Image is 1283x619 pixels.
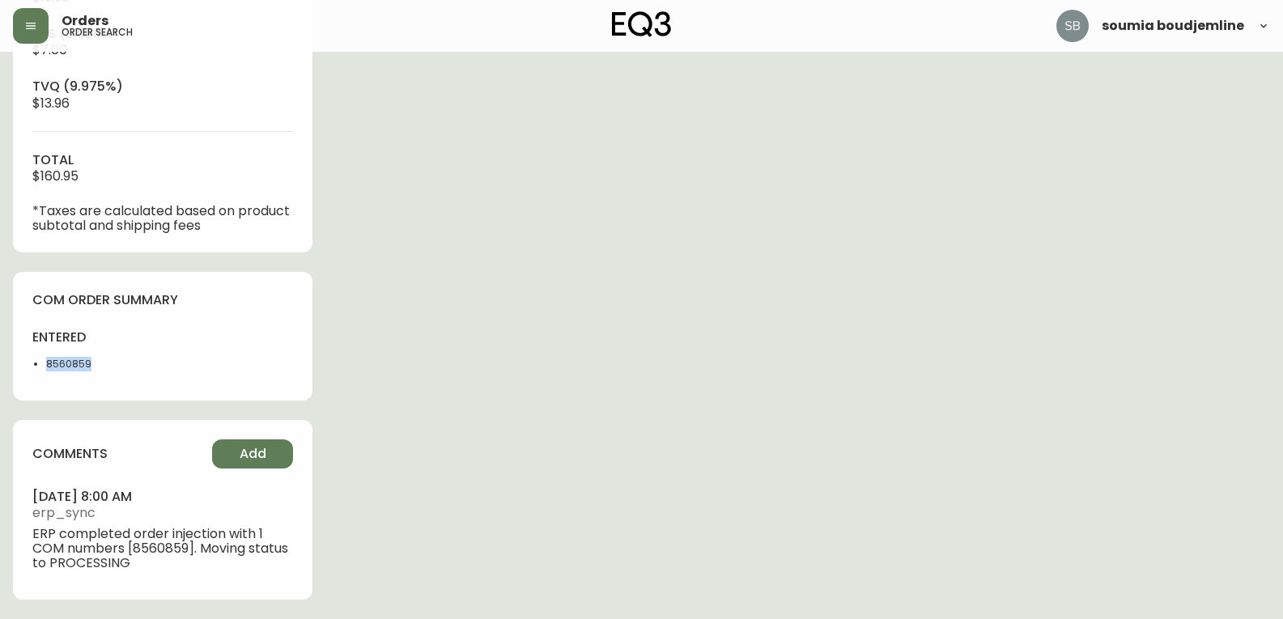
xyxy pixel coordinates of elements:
span: erp_sync [32,506,293,520]
h4: entered [32,329,153,346]
span: Add [240,445,266,463]
h4: comments [32,445,108,463]
h4: total [32,151,293,169]
p: *Taxes are calculated based on product subtotal and shipping fees [32,204,293,233]
span: soumia boudjemline [1102,19,1244,32]
h4: tvq (9.975%) [32,78,293,95]
img: logo [612,11,672,37]
span: $13.96 [32,94,70,112]
li: 8560859 [46,357,153,371]
button: Add [212,439,293,468]
span: ERP completed order injection with 1 COM numbers [8560859]. Moving status to PROCESSING [32,527,293,570]
h4: [DATE] 8:00 am [32,488,293,506]
h4: com order summary [32,291,293,309]
h5: order search [62,28,133,37]
img: 83621bfd3c61cadf98040c636303d86a [1056,10,1089,42]
span: $160.95 [32,167,79,185]
span: Orders [62,15,108,28]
